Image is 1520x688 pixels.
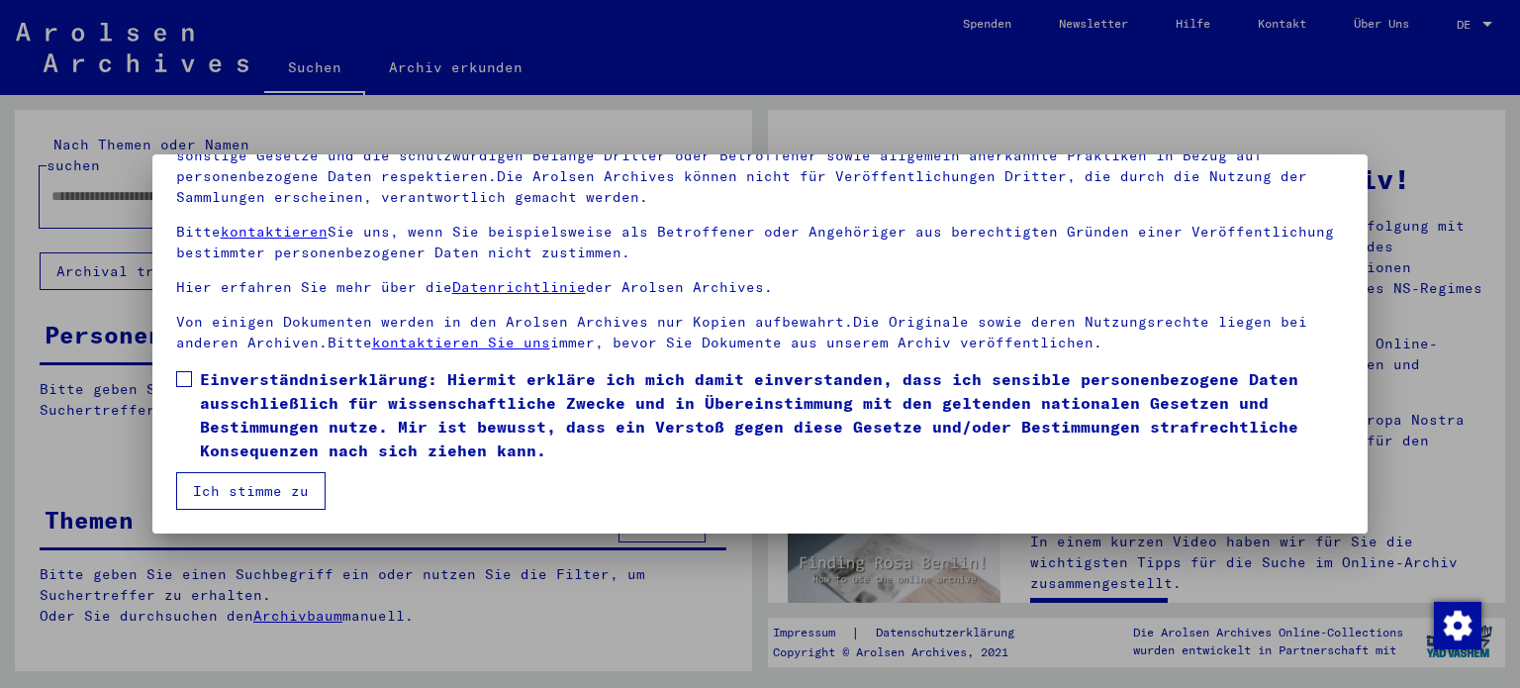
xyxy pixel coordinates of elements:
a: kontaktieren Sie uns [372,334,550,351]
a: Datenrichtlinie [452,278,586,296]
p: Hier erfahren Sie mehr über die der Arolsen Archives. [176,277,1345,298]
img: Zustimmung ändern [1434,602,1481,649]
button: Ich stimme zu [176,472,326,510]
p: Bitte beachten Sie, dass dieses Portal über NS - Verfolgte sensible Daten zu identifizierten oder... [176,104,1345,208]
p: Bitte Sie uns, wenn Sie beispielsweise als Betroffener oder Angehöriger aus berechtigten Gründen ... [176,222,1345,263]
span: Einverständniserklärung: Hiermit erkläre ich mich damit einverstanden, dass ich sensible personen... [200,367,1345,462]
div: Zustimmung ändern [1433,601,1480,648]
p: Von einigen Dokumenten werden in den Arolsen Archives nur Kopien aufbewahrt.Die Originale sowie d... [176,312,1345,353]
a: kontaktieren [221,223,328,241]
